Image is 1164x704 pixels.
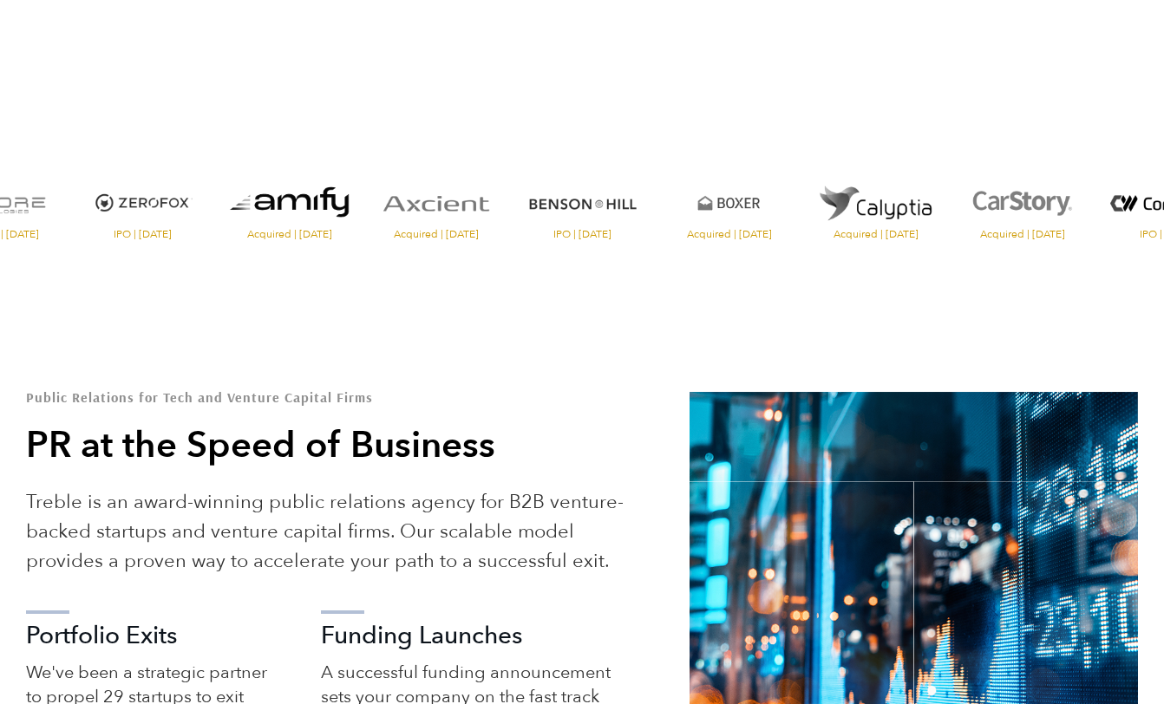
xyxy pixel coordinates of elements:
[74,173,212,239] a: Visit the ZeroFox website
[953,173,1091,233] img: CarStory logo
[26,487,651,576] p: Treble is an award-winning public relations agency for B2B venture-backed startups and venture ca...
[74,229,212,239] span: IPO | [DATE]
[367,173,505,233] img: Axcient logo
[26,421,651,470] h2: PR at the Speed of Business
[26,390,651,404] h1: Public Relations for Tech and Venture Capital Firms
[367,229,505,239] span: Acquired | [DATE]
[953,173,1091,239] a: Visit the CarStory website
[367,173,505,239] a: Visit the Axcient website
[74,173,212,233] img: ZeroFox logo
[660,173,798,239] a: Visit the Boxer website
[26,623,280,648] h3: Portfolio Exits
[321,623,612,648] h3: Funding Launches
[807,173,945,239] a: Visit the website
[513,173,651,233] img: Benson Hill logo
[660,173,798,233] img: Boxer logo
[220,229,358,239] span: Acquired | [DATE]
[953,229,1091,239] span: Acquired | [DATE]
[660,229,798,239] span: Acquired | [DATE]
[220,173,358,239] a: Visit the website
[513,229,651,239] span: IPO | [DATE]
[807,229,945,239] span: Acquired | [DATE]
[513,173,651,239] a: Visit the Benson Hill website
